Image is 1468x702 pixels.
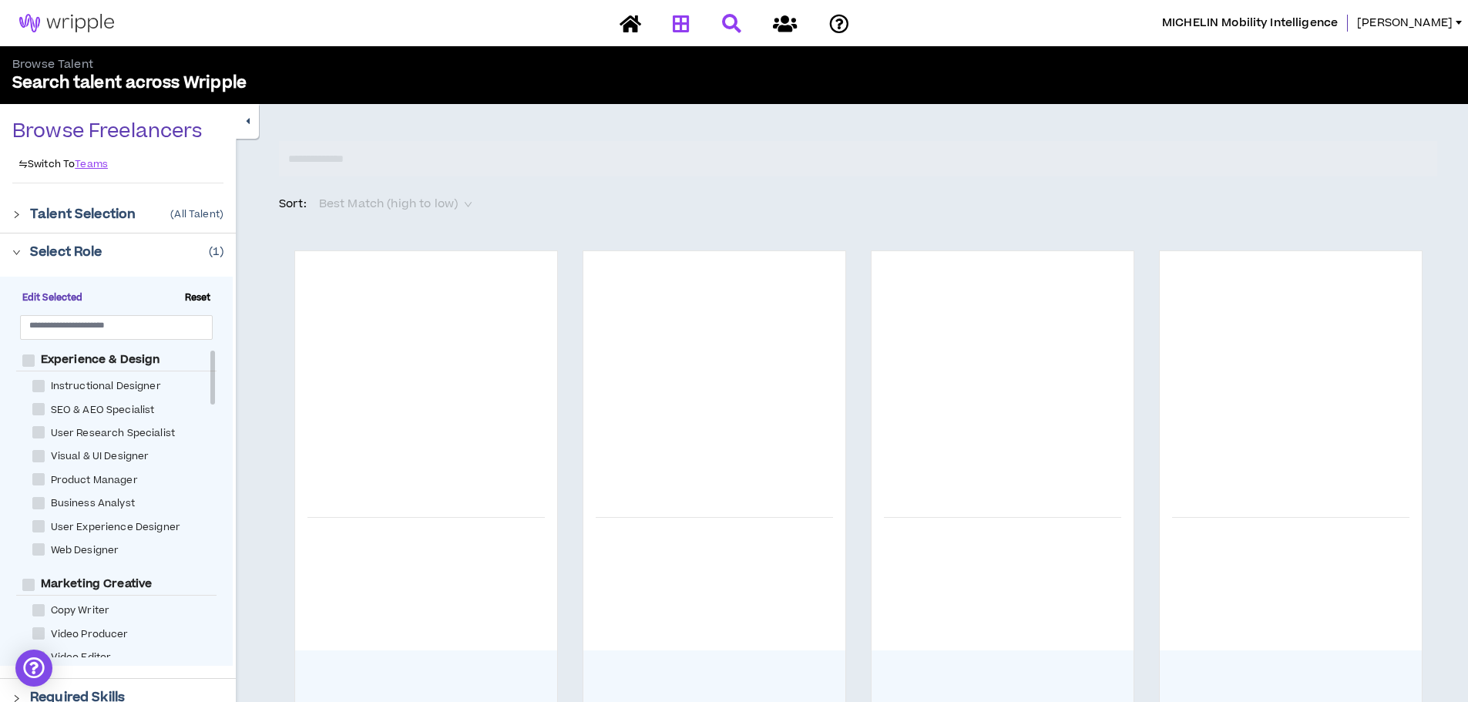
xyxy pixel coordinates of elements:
p: Talent Selection [30,205,136,223]
p: ( 1 ) [209,244,223,260]
span: SEO & AEO Specialist [45,403,161,418]
span: [PERSON_NAME] [1357,15,1453,32]
p: Select Role [30,243,102,261]
span: Video Producer [45,627,135,642]
span: swap [18,160,28,169]
p: Browse Freelancers [12,119,203,144]
p: Sort: [279,196,307,213]
span: Product Manager [45,473,144,488]
p: ( All Talent ) [170,208,223,220]
span: Web Designer [45,543,126,558]
span: MICHELIN Mobility Intelligence [1162,15,1338,32]
p: Search talent across Wripple [12,72,734,94]
span: User Experience Designer [45,520,186,535]
span: Reset [179,291,217,305]
span: User Research Specialist [45,426,181,441]
span: Business Analyst [45,496,141,511]
span: Copy Writer [45,603,116,618]
span: Experience & Design [35,352,166,368]
span: right [12,210,21,219]
div: Open Intercom Messenger [15,650,52,687]
p: Switch To [18,158,75,170]
span: Best Match (high to low) [319,193,472,216]
span: Marketing Creative [35,576,159,592]
span: Visual & UI Designer [45,449,156,464]
span: right [12,248,21,257]
span: Instructional Designer [45,379,167,394]
p: Browse Talent [12,57,734,72]
span: Edit Selected [16,291,89,305]
a: Teams [75,158,108,170]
